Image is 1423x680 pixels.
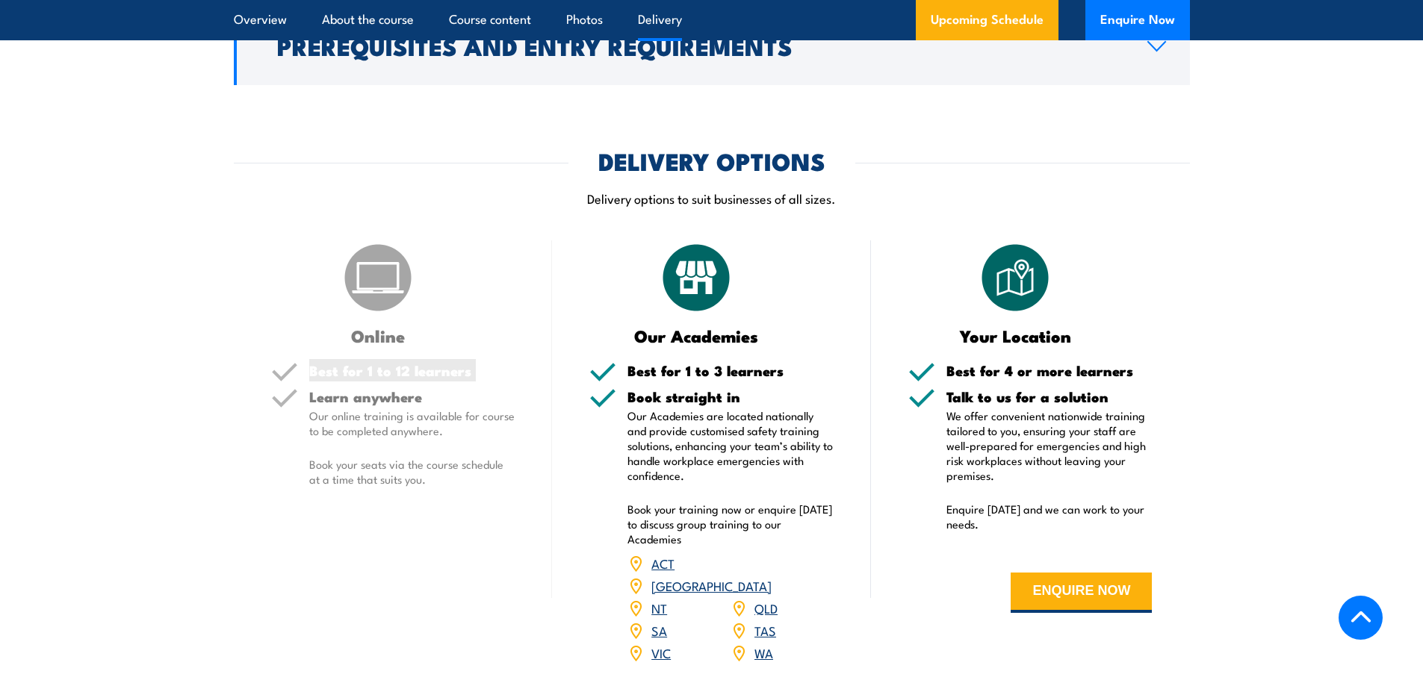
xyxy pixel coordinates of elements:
[627,390,834,404] h5: Book straight in
[234,190,1190,207] p: Delivery options to suit businesses of all sizes.
[277,35,1123,56] h2: Prerequisites and Entry Requirements
[651,643,671,661] a: VIC
[651,576,772,594] a: [GEOGRAPHIC_DATA]
[651,599,667,617] a: NT
[309,390,515,404] h5: Learn anywhere
[946,390,1153,404] h5: Talk to us for a solution
[946,502,1153,531] p: Enquire [DATE] and we can work to your needs.
[754,599,778,617] a: QLD
[946,364,1153,378] h5: Best for 4 or more learners
[908,327,1123,344] h3: Your Location
[234,7,1190,85] a: Prerequisites and Entry Requirements
[754,621,776,639] a: TAS
[598,150,825,171] h2: DELIVERY OPTIONS
[309,408,515,438] p: Our online training is available for course to be completed anywhere.
[651,621,667,639] a: SA
[627,408,834,483] p: Our Academies are located nationally and provide customised safety training solutions, enhancing ...
[309,457,515,487] p: Book your seats via the course schedule at a time that suits you.
[627,364,834,378] h5: Best for 1 to 3 learners
[946,408,1153,483] p: We offer convenient nationwide training tailored to you, ensuring your staff are well-prepared fo...
[627,502,834,546] p: Book your training now or enquire [DATE] to discuss group training to our Academies
[754,643,773,661] a: WA
[271,327,486,344] h3: Online
[651,554,675,572] a: ACT
[589,327,804,344] h3: Our Academies
[1011,573,1152,613] button: ENQUIRE NOW
[309,364,515,378] h5: Best for 1 to 12 learners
